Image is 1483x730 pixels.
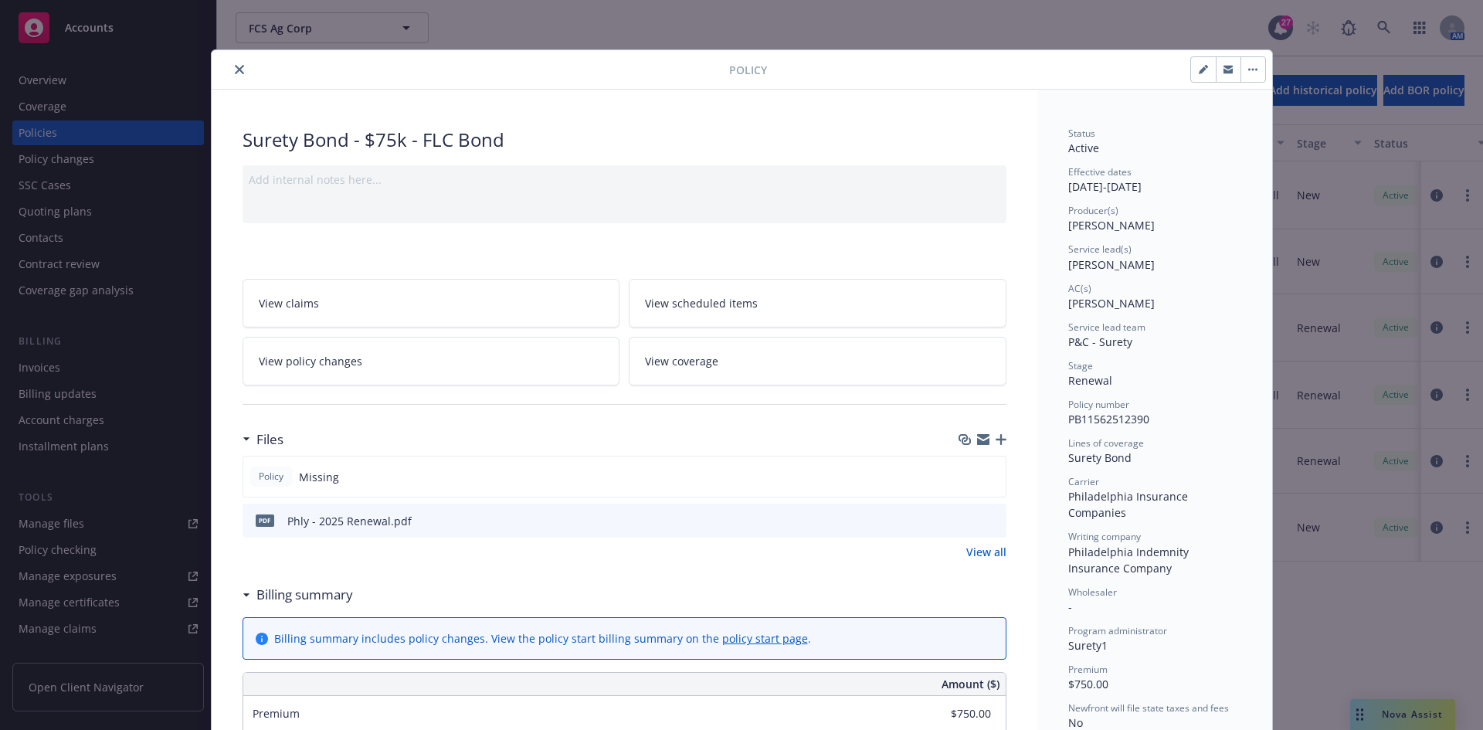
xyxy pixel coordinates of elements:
[287,513,412,529] div: Phly - 2025 Renewal.pdf
[1068,282,1091,295] span: AC(s)
[1068,296,1155,311] span: [PERSON_NAME]
[256,514,274,526] span: pdf
[1068,398,1129,411] span: Policy number
[1068,663,1108,676] span: Premium
[1068,373,1112,388] span: Renewal
[1068,638,1108,653] span: Surety1
[1068,321,1145,334] span: Service lead team
[1068,530,1141,543] span: Writing company
[259,353,362,369] span: View policy changes
[1068,624,1167,637] span: Program administrator
[1068,599,1072,614] span: -
[1068,204,1118,217] span: Producer(s)
[1068,165,1241,195] div: [DATE] - [DATE]
[1068,359,1093,372] span: Stage
[1068,218,1155,233] span: [PERSON_NAME]
[256,585,353,605] h3: Billing summary
[243,337,620,385] a: View policy changes
[1068,165,1132,178] span: Effective dates
[256,430,283,450] h3: Files
[299,469,339,485] span: Missing
[1068,545,1192,576] span: Philadelphia Indemnity Insurance Company
[645,353,718,369] span: View coverage
[1068,257,1155,272] span: [PERSON_NAME]
[243,585,353,605] div: Billing summary
[256,470,287,484] span: Policy
[1068,412,1149,426] span: PB11562512390
[243,279,620,328] a: View claims
[962,513,974,529] button: download file
[645,295,758,311] span: View scheduled items
[986,513,1000,529] button: preview file
[1068,715,1083,730] span: No
[230,60,249,79] button: close
[729,62,767,78] span: Policy
[1068,334,1132,349] span: P&C - Surety
[243,127,1006,153] div: Surety Bond - $75k - FLC Bond
[942,676,999,692] span: Amount ($)
[1068,677,1108,691] span: $750.00
[253,706,300,721] span: Premium
[629,279,1006,328] a: View scheduled items
[1068,127,1095,140] span: Status
[1068,489,1191,520] span: Philadelphia Insurance Companies
[243,430,283,450] div: Files
[259,295,319,311] span: View claims
[1068,243,1132,256] span: Service lead(s)
[1068,475,1099,488] span: Carrier
[722,631,808,646] a: policy start page
[249,171,1000,188] div: Add internal notes here...
[1068,450,1241,466] div: Surety Bond
[1068,701,1229,715] span: Newfront will file state taxes and fees
[274,630,811,647] div: Billing summary includes policy changes. View the policy start billing summary on the .
[1068,586,1117,599] span: Wholesaler
[1068,141,1099,155] span: Active
[900,702,1000,725] input: 0.00
[1068,436,1144,450] span: Lines of coverage
[966,544,1006,560] a: View all
[629,337,1006,385] a: View coverage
